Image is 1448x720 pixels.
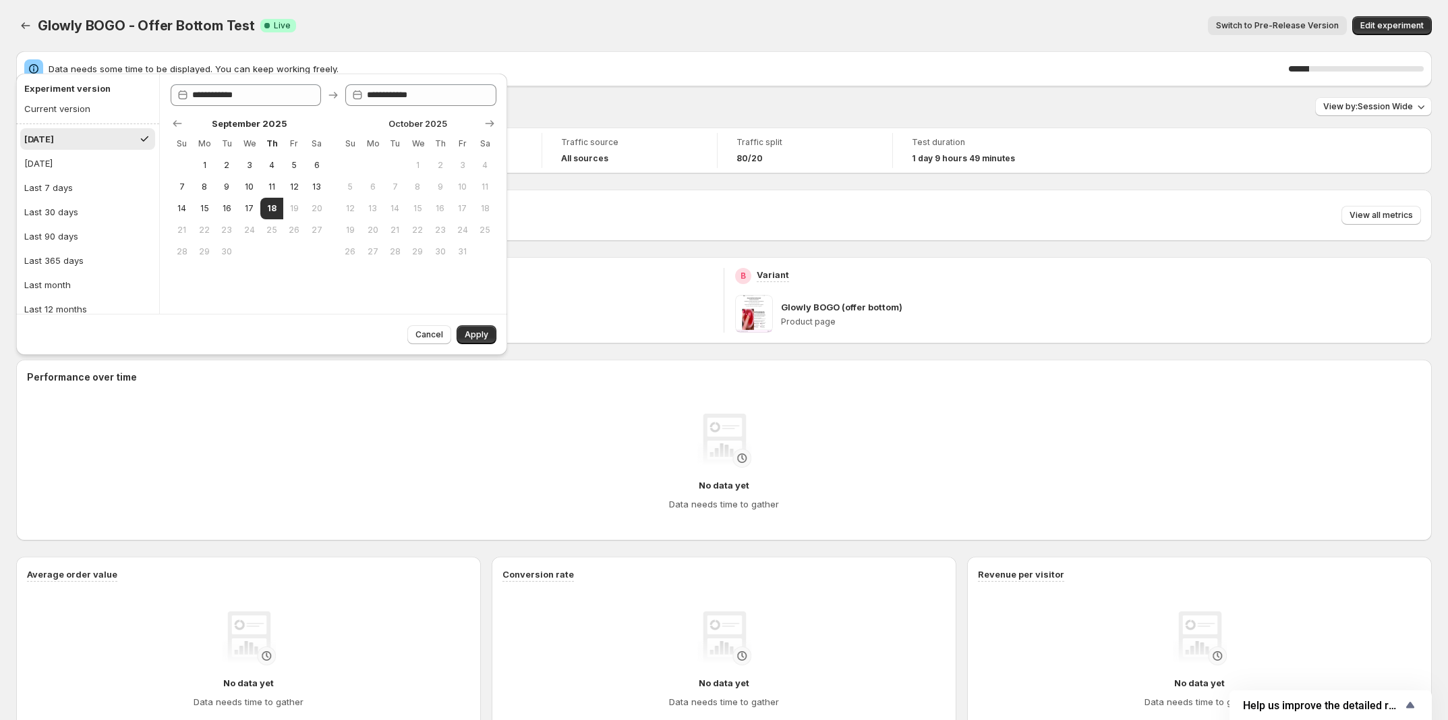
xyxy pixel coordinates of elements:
button: Saturday September 20 2025 [306,198,328,219]
span: 9 [221,182,233,192]
span: 8 [412,182,424,192]
span: Switch to Pre-Release Version [1216,20,1339,31]
span: 14 [389,203,401,214]
button: Thursday September 25 2025 [260,219,283,241]
button: Tuesday October 28 2025 [384,241,406,262]
span: 13 [367,203,378,214]
button: Wednesday October 1 2025 [407,155,429,176]
button: Wednesday October 29 2025 [407,241,429,262]
span: 2 [434,160,446,171]
span: 31 [457,246,468,257]
span: 2 [221,160,233,171]
h2: Experiment version [24,82,146,95]
button: Tuesday October 14 2025 [384,198,406,219]
span: 4 [480,160,491,171]
span: 30 [221,246,233,257]
th: Monday [193,133,215,155]
span: We [243,138,255,149]
button: Friday October 17 2025 [451,198,473,219]
span: Tu [221,138,233,149]
span: 12 [344,203,355,214]
span: 5 [344,182,355,192]
button: Friday September 5 2025 [283,155,306,176]
span: 18 [266,203,277,214]
span: 19 [289,203,300,214]
h4: Data needs time to gather [194,695,303,709]
button: Back [16,16,35,35]
h4: All sources [561,153,608,164]
span: Tu [389,138,401,149]
button: Apply [457,325,496,344]
span: 27 [311,225,322,236]
span: 4 [266,160,277,171]
button: [DATE] [20,153,155,174]
span: 22 [198,225,210,236]
span: 20 [311,203,322,214]
button: Thursday September 11 2025 [260,176,283,198]
span: 10 [243,182,255,192]
span: 13 [311,182,322,192]
button: Current version [20,98,150,119]
th: Friday [451,133,473,155]
button: Tuesday September 2 2025 [216,155,238,176]
button: Wednesday September 10 2025 [238,176,260,198]
a: Traffic sourceAll sources [561,136,698,165]
img: No data yet [697,611,751,665]
button: Last 365 days [20,250,155,271]
button: Sunday September 14 2025 [171,198,193,219]
th: Wednesday [407,133,429,155]
button: Sunday October 5 2025 [339,176,361,198]
button: Thursday October 9 2025 [429,176,451,198]
span: 28 [176,246,187,257]
span: 22 [412,225,424,236]
button: Sunday September 7 2025 [171,176,193,198]
a: Traffic split80/20 [736,136,873,165]
h4: Data needs time to gather [1145,695,1254,709]
span: 14 [176,203,187,214]
h2: B [741,271,746,281]
span: 7 [389,182,401,192]
span: 8 [198,182,210,192]
button: Show next month, November 2025 [480,114,499,133]
div: Current version [24,102,90,115]
span: 16 [434,203,446,214]
span: 3 [243,160,255,171]
th: Saturday [474,133,496,155]
button: Saturday October 11 2025 [474,176,496,198]
span: 25 [480,225,491,236]
img: No data yet [697,414,751,468]
span: Edit experiment [1360,20,1424,31]
h4: No data yet [699,676,749,690]
span: 29 [412,246,424,257]
span: 7 [176,182,187,192]
span: 80/20 [736,153,763,164]
div: [DATE] [24,132,54,146]
button: Start of range Today Thursday September 18 2025 [260,198,283,219]
img: No data yet [1173,611,1227,665]
th: Sunday [339,133,361,155]
span: Th [266,138,277,149]
button: Monday September 22 2025 [193,219,215,241]
p: Glowly BOGO (offer bottom) [781,300,902,314]
th: Sunday [171,133,193,155]
button: Wednesday October 15 2025 [407,198,429,219]
span: 25 [266,225,277,236]
span: 9 [434,182,446,192]
span: 24 [243,225,255,236]
button: Sunday October 12 2025 [339,198,361,219]
span: Apply [465,329,488,340]
button: Show survey - Help us improve the detailed report for A/B campaigns [1243,697,1418,713]
span: 1 [412,160,424,171]
div: Last 365 days [24,254,84,267]
span: 17 [457,203,468,214]
span: Mo [198,138,210,149]
button: Cancel [407,325,451,344]
span: Glowly BOGO - Offer Bottom Test [38,18,255,34]
th: Tuesday [384,133,406,155]
img: No data yet [222,611,276,665]
th: Tuesday [216,133,238,155]
img: Glowly BOGO (offer bottom) [735,295,773,333]
button: Sunday October 19 2025 [339,219,361,241]
span: Traffic split [736,137,873,148]
span: 21 [389,225,401,236]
